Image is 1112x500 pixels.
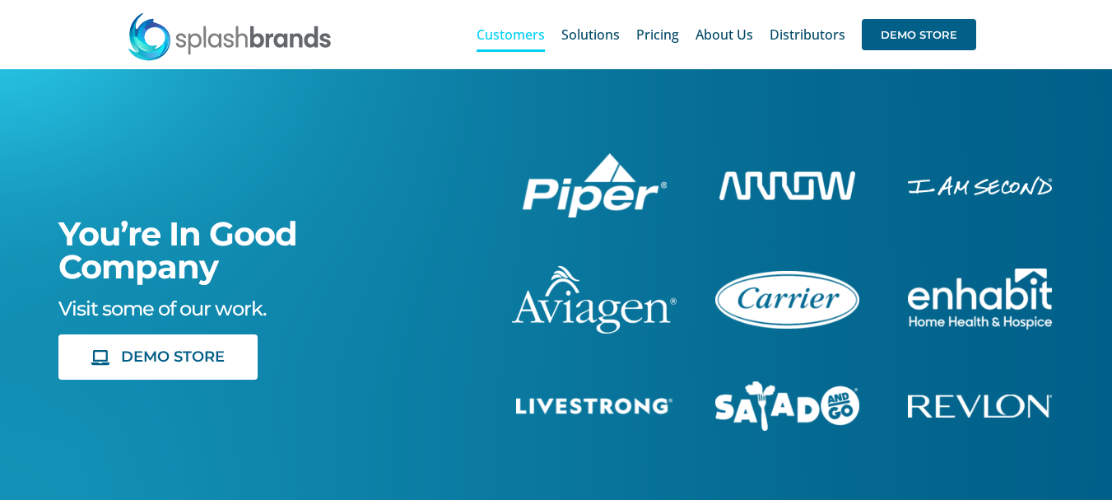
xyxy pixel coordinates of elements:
span: Customers [477,28,545,41]
img: Arrow Store [719,171,855,200]
img: Carrier Brand Store [715,271,859,329]
a: Pricing [636,8,679,61]
a: piper-White [523,151,667,169]
a: sng-1C [715,379,859,397]
a: enhabit-stacked-white [908,266,1052,284]
span: DEMO STORE [121,348,225,366]
span: Visit some of our work. [58,297,266,320]
a: Distributors [770,8,845,61]
span: Pricing [636,28,679,41]
img: SplashBrands.com Logo [127,12,333,61]
span: You’re In Good Company [58,213,297,287]
a: DEMO STORE [58,334,258,380]
a: livestrong-5E-website [516,395,672,414]
span: DEMO STORE [862,19,976,50]
img: I Am Second Store [908,176,1052,195]
a: DEMO STORE [862,8,976,61]
a: carrier-1B [715,269,859,287]
a: arrow-white [719,169,855,187]
nav: Main Menu [477,8,976,61]
img: Salad And Go Store [715,381,859,431]
span: About Us [696,28,753,41]
img: Livestrong Store [516,398,672,415]
img: Piper Pilot Ship [523,153,667,217]
span: Solutions [561,28,620,41]
img: Revlon [908,395,1052,418]
span: Distributors [770,28,845,41]
img: Enhabit Gear Store [908,269,1052,329]
a: Customers [477,8,545,61]
a: enhabit-stacked-white [908,174,1052,192]
img: aviagen-1C [512,266,677,334]
a: revlon-flat-white [908,392,1052,410]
